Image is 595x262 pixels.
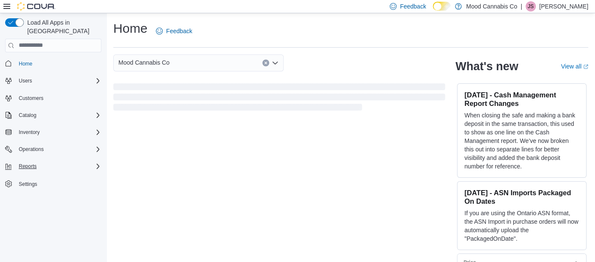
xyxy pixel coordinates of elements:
[262,60,269,66] button: Clear input
[526,1,536,11] div: Jazmine Strand
[464,209,579,243] p: If you are using the Ontario ASN format, the ASN Import in purchase orders will now automatically...
[2,160,105,172] button: Reports
[2,92,105,104] button: Customers
[520,1,522,11] p: |
[15,59,36,69] a: Home
[19,163,37,170] span: Reports
[19,146,44,153] span: Operations
[464,111,579,171] p: When closing the safe and making a bank deposit in the same transaction, this used to show as one...
[433,2,451,11] input: Dark Mode
[583,64,588,69] svg: External link
[455,60,518,73] h2: What's new
[15,110,101,120] span: Catalog
[561,63,588,70] a: View allExternal link
[15,76,101,86] span: Users
[2,109,105,121] button: Catalog
[464,91,579,108] h3: [DATE] - Cash Management Report Changes
[2,177,105,190] button: Settings
[15,93,101,103] span: Customers
[15,76,35,86] button: Users
[152,23,195,40] a: Feedback
[272,60,279,66] button: Open list of options
[113,20,147,37] h1: Home
[466,1,517,11] p: Mood Cannabis Co
[118,57,170,68] span: Mood Cannabis Co
[400,2,426,11] span: Feedback
[15,127,43,137] button: Inventory
[166,27,192,35] span: Feedback
[539,1,588,11] p: [PERSON_NAME]
[19,181,37,188] span: Settings
[17,2,55,11] img: Cova
[19,112,36,119] span: Catalog
[15,58,101,69] span: Home
[464,188,579,205] h3: [DATE] - ASN Imports Packaged On Dates
[15,161,40,171] button: Reports
[24,18,101,35] span: Load All Apps in [GEOGRAPHIC_DATA]
[15,144,101,154] span: Operations
[15,93,47,103] a: Customers
[19,77,32,84] span: Users
[2,75,105,87] button: Users
[19,60,32,67] span: Home
[15,110,40,120] button: Catalog
[19,95,43,102] span: Customers
[15,161,101,171] span: Reports
[19,129,40,136] span: Inventory
[2,143,105,155] button: Operations
[15,144,47,154] button: Operations
[2,126,105,138] button: Inventory
[113,85,445,112] span: Loading
[528,1,534,11] span: JS
[2,57,105,70] button: Home
[5,54,101,212] nav: Complex example
[15,178,101,189] span: Settings
[15,127,101,137] span: Inventory
[15,179,40,189] a: Settings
